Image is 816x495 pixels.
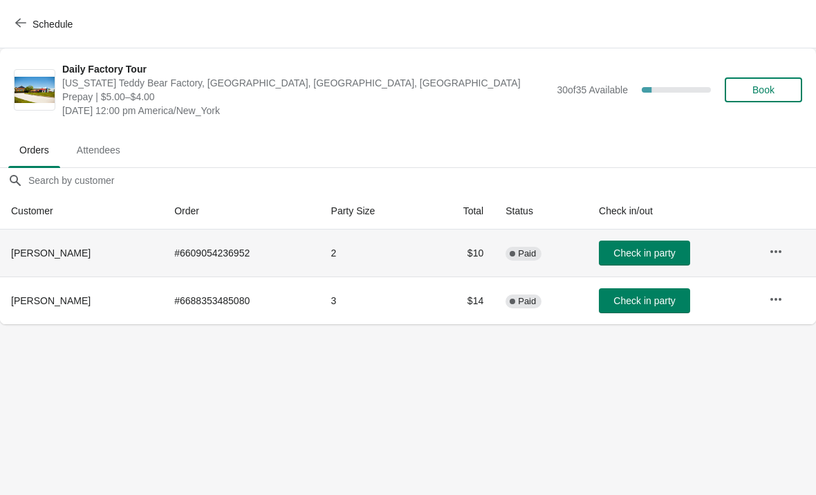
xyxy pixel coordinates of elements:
span: Orders [8,138,60,162]
span: [PERSON_NAME] [11,247,91,259]
span: Paid [518,248,536,259]
button: Book [725,77,802,102]
th: Order [163,193,319,230]
span: [US_STATE] Teddy Bear Factory, [GEOGRAPHIC_DATA], [GEOGRAPHIC_DATA], [GEOGRAPHIC_DATA] [62,76,550,90]
img: Daily Factory Tour [15,77,55,104]
td: 3 [320,277,427,324]
td: # 6688353485080 [163,277,319,324]
span: Check in party [613,295,675,306]
td: $14 [426,277,494,324]
th: Total [426,193,494,230]
span: Book [752,84,775,95]
td: 2 [320,230,427,277]
span: Prepay | $5.00–$4.00 [62,90,550,104]
button: Schedule [7,12,84,37]
span: [DATE] 12:00 pm America/New_York [62,104,550,118]
span: 30 of 35 Available [557,84,628,95]
span: Check in party [613,247,675,259]
button: Check in party [599,241,690,265]
span: Attendees [66,138,131,162]
span: [PERSON_NAME] [11,295,91,306]
th: Status [494,193,588,230]
td: $10 [426,230,494,277]
button: Check in party [599,288,690,313]
input: Search by customer [28,168,816,193]
span: Schedule [33,19,73,30]
th: Party Size [320,193,427,230]
th: Check in/out [588,193,758,230]
span: Paid [518,296,536,307]
td: # 6609054236952 [163,230,319,277]
span: Daily Factory Tour [62,62,550,76]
